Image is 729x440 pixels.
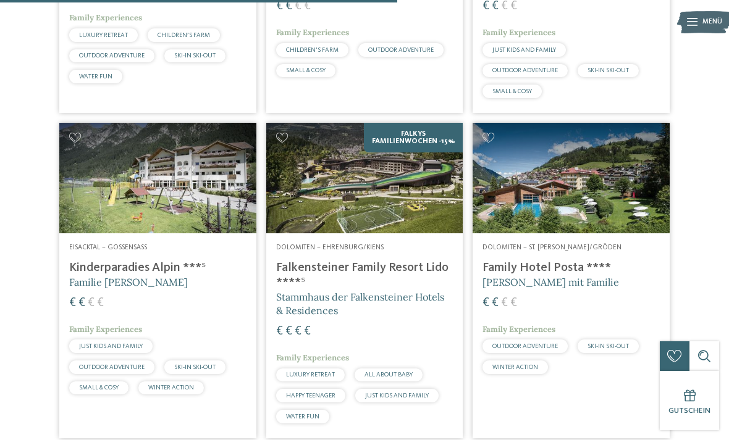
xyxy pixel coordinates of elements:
[492,67,558,73] span: OUTDOOR ADVENTURE
[492,343,558,349] span: OUTDOOR ADVENTURE
[588,67,629,73] span: SKI-IN SKI-OUT
[492,297,499,309] span: €
[482,260,660,275] h4: Family Hotel Posta ****
[492,364,538,370] span: WINTER ACTION
[295,325,301,338] span: €
[69,297,76,309] span: €
[266,123,463,233] img: Familienhotels gesucht? Hier findet ihr die besten!
[473,123,670,438] a: Familienhotels gesucht? Hier findet ihr die besten! Dolomiten – St. [PERSON_NAME]/Gröden Family H...
[668,407,710,415] span: Gutschein
[79,343,143,349] span: JUST KIDS AND FAMILY
[174,364,216,370] span: SKI-IN SKI-OUT
[492,88,532,94] span: SMALL & COSY
[59,123,256,438] a: Familienhotels gesucht? Hier findet ihr die besten! Eisacktal – Gossensass Kinderparadies Alpin *...
[286,47,339,53] span: CHILDREN’S FARM
[492,47,556,53] span: JUST KIDS AND FAMILY
[285,325,292,338] span: €
[304,325,311,338] span: €
[79,73,112,80] span: WATER FUN
[482,297,489,309] span: €
[482,324,555,334] span: Family Experiences
[501,297,508,309] span: €
[276,352,349,363] span: Family Experiences
[69,12,142,23] span: Family Experiences
[79,384,119,391] span: SMALL & COSY
[97,297,104,309] span: €
[364,372,413,378] span: ALL ABOUT BABY
[78,297,85,309] span: €
[276,260,453,290] h4: Falkensteiner Family Resort Lido ****ˢ
[276,291,444,317] span: Stammhaus der Falkensteiner Hotels & Residences
[69,276,188,288] span: Familie [PERSON_NAME]
[158,32,210,38] span: CHILDREN’S FARM
[473,123,670,233] img: Familienhotels gesucht? Hier findet ihr die besten!
[286,67,326,73] span: SMALL & COSY
[69,324,142,334] span: Family Experiences
[482,244,622,251] span: Dolomiten – St. [PERSON_NAME]/Gröden
[276,244,384,251] span: Dolomiten – Ehrenburg/Kiens
[69,260,247,275] h4: Kinderparadies Alpin ***ˢ
[88,297,95,309] span: €
[286,372,335,378] span: LUXURY RETREAT
[365,392,429,399] span: JUST KIDS AND FAMILY
[148,384,194,391] span: WINTER ACTION
[79,364,145,370] span: OUTDOOR ADVENTURE
[368,47,434,53] span: OUTDOOR ADVENTURE
[266,123,463,438] a: Familienhotels gesucht? Hier findet ihr die besten! Falkys Familienwochen -15% Dolomiten – Ehrenb...
[276,27,349,38] span: Family Experiences
[79,52,145,59] span: OUTDOOR ADVENTURE
[69,244,147,251] span: Eisacktal – Gossensass
[286,413,319,420] span: WATER FUN
[588,343,629,349] span: SKI-IN SKI-OUT
[59,123,256,233] img: Kinderparadies Alpin ***ˢ
[286,392,335,399] span: HAPPY TEENAGER
[660,371,719,430] a: Gutschein
[482,27,555,38] span: Family Experiences
[174,52,216,59] span: SKI-IN SKI-OUT
[510,297,517,309] span: €
[482,276,619,288] span: [PERSON_NAME] mit Familie
[276,325,283,338] span: €
[79,32,128,38] span: LUXURY RETREAT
